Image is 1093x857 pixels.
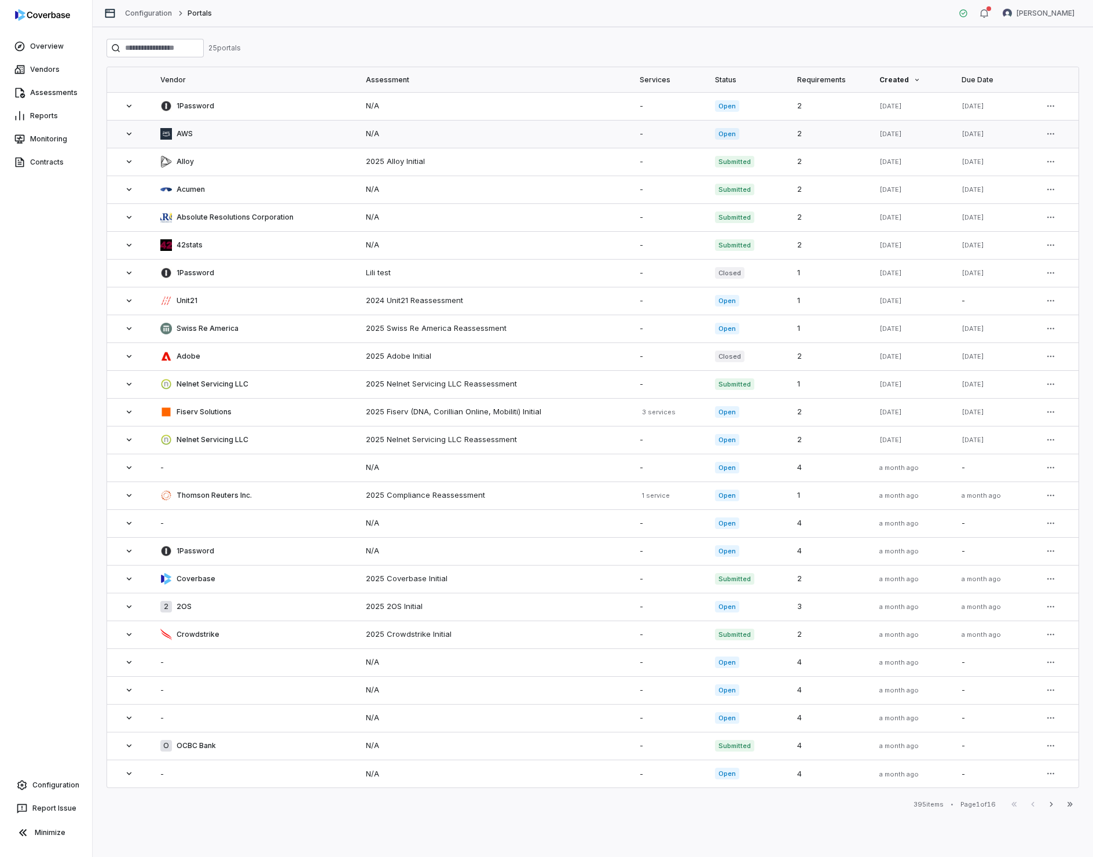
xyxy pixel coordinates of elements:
div: 2 [797,156,861,167]
span: [DATE] [962,324,984,333]
a: 2024 Unit21 Reassessment [366,296,463,305]
div: 4 [797,657,861,668]
span: Closed [715,351,744,362]
span: [DATE] [962,408,984,416]
span: OCBC Bank [177,741,216,750]
a: Reports [2,105,90,126]
div: - [640,239,696,251]
a: Monitoring [2,129,90,149]
div: 2 [797,211,861,223]
div: - [160,517,347,529]
span: [DATE] [879,213,902,221]
span: Adobe [177,352,200,361]
div: 4 [797,545,861,557]
div: N/A [366,462,621,473]
span: [DATE] [962,269,984,277]
div: 4 [797,684,861,696]
span: a month ago [879,714,919,722]
span: Open [715,517,739,529]
button: Minimize [5,821,87,844]
span: 1Password [177,546,214,556]
span: Open [715,100,739,112]
span: [DATE] [962,352,984,360]
span: Absolute Resolutions Corporation [177,213,294,222]
span: Submitted [715,629,754,640]
td: - [952,454,1035,482]
a: 2025 Crowdstrike Initial [366,629,452,639]
div: Services [640,67,696,92]
span: Open [715,406,739,418]
span: [DATE] [962,158,984,166]
td: - [952,648,1035,676]
span: [DATE] [879,158,902,166]
div: - [160,768,347,780]
a: 2025 Alloy Initial [366,156,425,166]
td: - [952,760,1035,787]
div: - [640,573,696,585]
div: N/A [366,712,621,724]
div: N/A [366,128,621,140]
span: Coverbase [177,574,215,584]
div: - [640,378,696,390]
div: - [640,100,696,112]
span: Open [715,712,739,724]
span: [DATE] [962,213,984,221]
span: a month ago [962,630,1001,639]
a: Assessments [2,82,90,103]
span: [PERSON_NAME] [1017,9,1074,18]
a: 2025 Adobe Initial [366,351,431,360]
td: - [952,732,1035,760]
a: 2025 Nelnet Servicing LLC Reassessment [366,435,517,444]
div: 1 [797,490,861,501]
div: 4 [797,462,861,473]
span: a month ago [879,742,919,750]
a: 2025 Coverbase Initial [366,574,448,583]
div: 2 [797,573,861,585]
span: Acumen [177,185,205,194]
span: Open [715,657,739,668]
span: Submitted [715,740,754,752]
div: 3 services [642,408,676,417]
div: - [160,684,347,696]
span: Open [715,434,739,446]
span: Open [715,128,739,140]
a: 2025 2OS Initial [366,601,423,611]
div: - [640,211,696,223]
div: - [640,684,696,696]
a: Contracts [2,152,90,173]
span: Fiserv Solutions [177,407,232,417]
span: 42stats [177,240,203,250]
div: - [640,184,696,195]
div: - [640,517,696,529]
div: N/A [366,684,621,696]
div: 2 [797,629,861,640]
div: N/A [366,740,621,752]
div: - [640,156,696,167]
span: Submitted [715,239,754,251]
a: Lili test [366,268,391,277]
span: a month ago [879,547,919,555]
div: Vendor [160,67,347,92]
span: [DATE] [962,102,984,110]
span: [DATE] [879,380,902,388]
div: 1 [797,323,861,334]
td: - [952,704,1035,732]
span: a month ago [879,630,919,639]
span: a month ago [879,686,919,694]
span: 1Password [177,268,214,278]
span: Nelnet Servicing LLC [177,435,248,444]
span: a month ago [879,464,919,472]
span: a month ago [879,603,919,611]
span: a month ago [879,770,919,778]
div: N/A [366,239,621,251]
div: - [160,462,347,473]
span: Nelnet Servicing LLC [177,380,248,389]
span: Alloy [177,157,194,166]
span: Open [715,768,739,779]
div: Page 1 of 16 [960,800,996,809]
div: 4 [797,712,861,724]
div: - [640,434,696,446]
div: 4 [797,740,861,752]
span: [DATE] [879,408,902,416]
td: - [952,537,1035,565]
